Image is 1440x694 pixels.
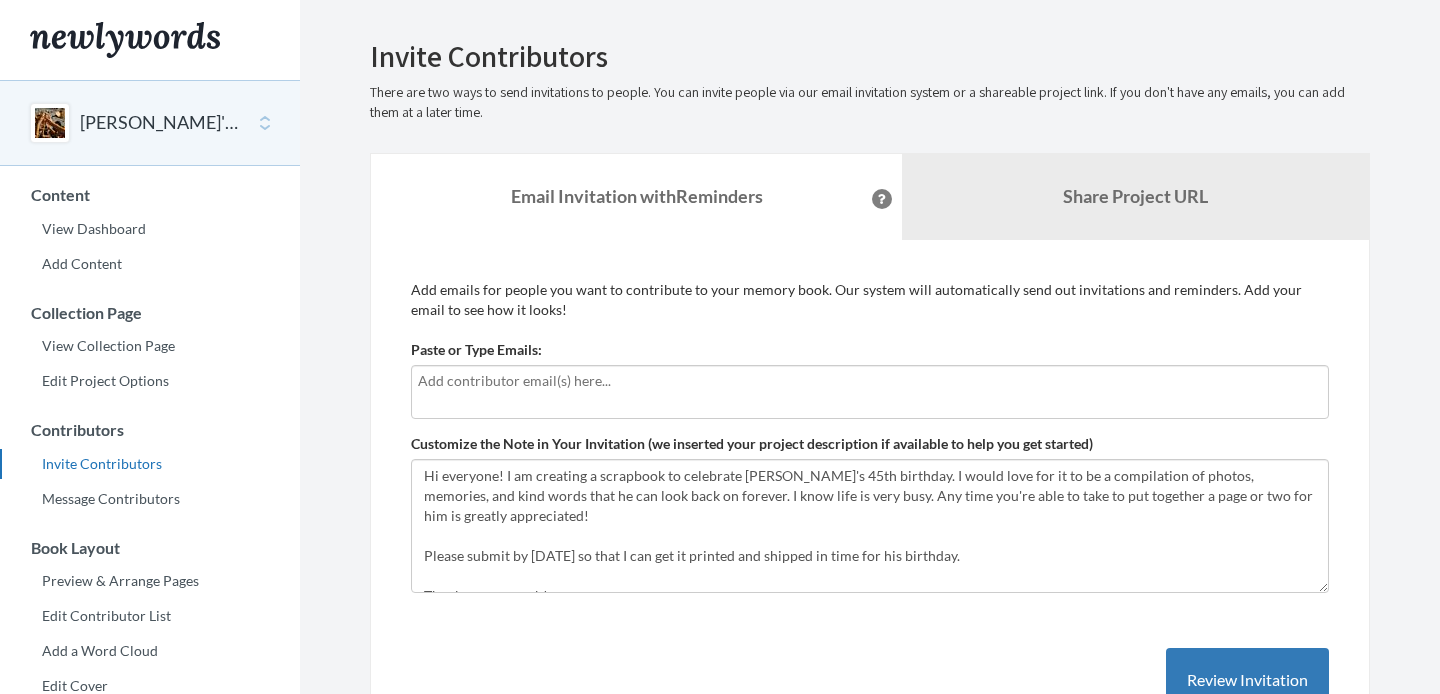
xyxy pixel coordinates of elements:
h3: Content [1,186,300,204]
h3: Contributors [1,421,300,439]
h2: Invite Contributors [370,40,1370,73]
img: Newlywords logo [30,22,220,58]
p: There are two ways to send invitations to people. You can invite people via our email invitation ... [370,83,1370,123]
button: [PERSON_NAME]'s 45th Birthday! [80,110,242,136]
strong: Email Invitation with Reminders [511,185,763,207]
label: Customize the Note in Your Invitation (we inserted your project description if available to help ... [411,434,1093,454]
label: Paste or Type Emails: [411,340,542,360]
textarea: Hi everyone! I am creating a scrapbook to celebrate [PERSON_NAME]'s 45th birthday. I would love f... [411,459,1329,593]
input: Add contributor email(s) here... [418,370,1322,392]
h3: Book Layout [1,539,300,557]
h3: Collection Page [1,304,300,322]
b: Share Project URL [1063,185,1208,207]
p: Add emails for people you want to contribute to your memory book. Our system will automatically s... [411,280,1329,320]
